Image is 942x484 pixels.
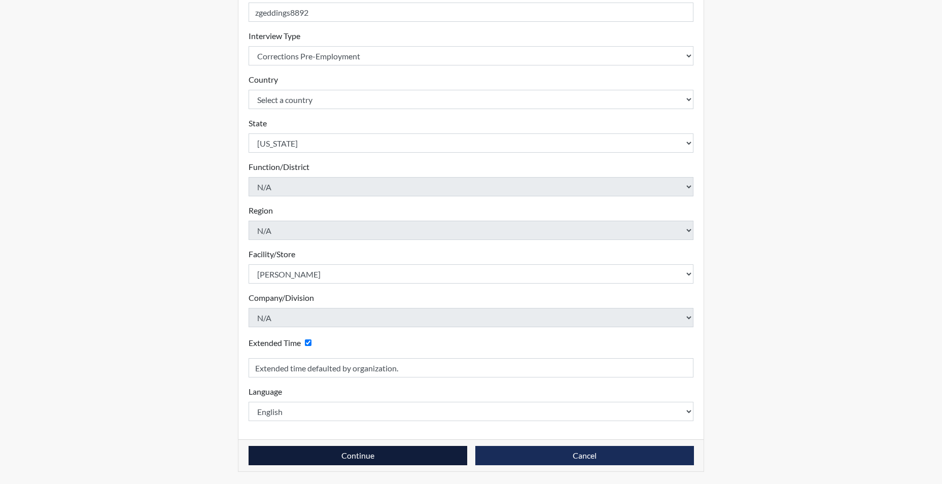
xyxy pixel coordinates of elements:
[249,335,316,350] div: Checking this box will provide the interviewee with an accomodation of extra time to answer each ...
[249,161,309,173] label: Function/District
[249,30,300,42] label: Interview Type
[249,386,282,398] label: Language
[249,292,314,304] label: Company/Division
[249,3,694,22] input: Insert a Registration ID, which needs to be a unique alphanumeric value for each interviewee
[475,446,694,465] button: Cancel
[249,446,467,465] button: Continue
[249,204,273,217] label: Region
[249,74,278,86] label: Country
[249,117,267,129] label: State
[249,337,301,349] label: Extended Time
[249,358,694,377] input: Reason for Extension
[249,248,295,260] label: Facility/Store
